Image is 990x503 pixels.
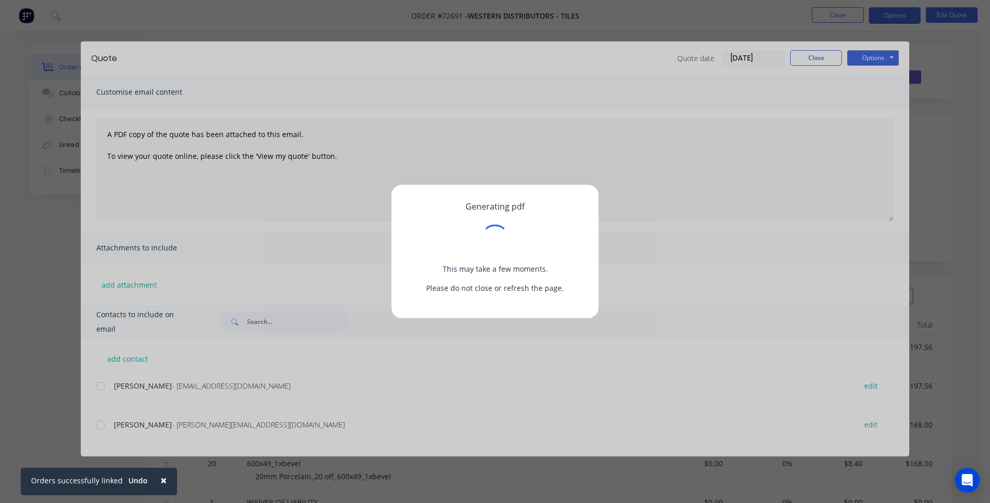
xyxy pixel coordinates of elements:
[31,475,123,486] div: Orders successfully linked
[465,201,525,212] span: Generating pdf
[161,473,167,487] span: ×
[408,283,582,293] p: Please do not close or refresh the page.
[408,263,582,274] p: This may take a few moments.
[150,468,177,493] button: Close
[123,473,153,489] button: Undo
[955,468,980,493] div: Open Intercom Messenger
